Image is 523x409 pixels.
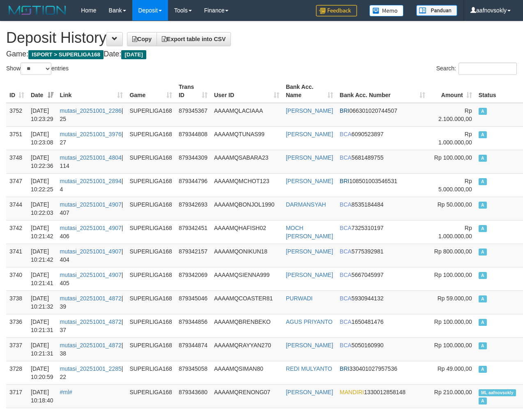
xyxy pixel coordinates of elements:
[340,318,352,325] span: BCA
[286,178,333,184] a: [PERSON_NAME]
[336,150,429,173] td: 5681489755
[175,361,211,384] td: 879345058
[6,314,28,337] td: 3736
[286,295,313,302] a: PURWADI
[316,5,357,16] img: Feedback.jpg
[21,63,51,75] select: Showentries
[416,5,457,16] img: panduan.png
[336,314,429,337] td: 1650481476
[126,384,175,408] td: SUPERLIGA168
[28,126,57,150] td: [DATE] 10:23:08
[175,126,211,150] td: 879344808
[6,63,69,75] label: Show entries
[286,248,333,255] a: [PERSON_NAME]
[60,225,122,231] a: mutasi_20251001_4907
[28,197,57,220] td: [DATE] 10:22:03
[479,342,487,349] span: Approved
[336,290,429,314] td: 5930944132
[57,220,127,244] td: | 406
[6,290,28,314] td: 3738
[340,248,352,255] span: BCA
[126,314,175,337] td: SUPERLIGA168
[6,244,28,267] td: 3741
[286,107,333,114] a: [PERSON_NAME]
[6,337,28,361] td: 3737
[286,389,333,395] a: [PERSON_NAME]
[6,267,28,290] td: 3740
[28,173,57,197] td: [DATE] 10:22:25
[211,290,283,314] td: AAAAMQCOASTER81
[6,103,28,127] td: 3752
[126,79,175,103] th: Game: activate to sort column ascending
[60,131,122,137] a: mutasi_20251001_3976
[286,201,326,208] a: DARMANSYAH
[479,366,487,373] span: Approved
[479,319,487,326] span: Approved
[28,290,57,314] td: [DATE] 10:21:32
[340,389,364,395] span: MANDIRI
[126,290,175,314] td: SUPERLIGA168
[175,267,211,290] td: 879342069
[57,314,127,337] td: | 37
[6,4,69,16] img: MOTION_logo.png
[28,220,57,244] td: [DATE] 10:21:42
[28,50,104,59] span: ISPORT > SUPERLIGA168
[60,178,122,184] a: mutasi_20251001_2894
[369,5,404,16] img: Button%20Memo.svg
[479,389,516,396] span: Manually Linked by aafnovsokly
[175,290,211,314] td: 879345046
[6,30,517,46] h1: Deposit History
[283,79,336,103] th: Bank Acc. Name: activate to sort column ascending
[438,201,472,208] span: Rp 50.000,00
[175,197,211,220] td: 879342693
[60,107,122,114] a: mutasi_20251001_2286
[126,361,175,384] td: SUPERLIGA168
[28,79,57,103] th: Date: activate to sort column ascending
[429,79,475,103] th: Amount: activate to sort column ascending
[336,173,429,197] td: 108501003546531
[434,389,472,395] span: Rp 210.000,00
[211,79,283,103] th: User ID: activate to sort column ascending
[57,267,127,290] td: | 405
[479,178,487,185] span: Approved
[121,50,146,59] span: [DATE]
[57,197,127,220] td: | 407
[286,342,333,349] a: [PERSON_NAME]
[175,79,211,103] th: Trans ID: activate to sort column ascending
[126,337,175,361] td: SUPERLIGA168
[6,197,28,220] td: 3744
[60,365,122,372] a: mutasi_20251001_2285
[60,342,122,349] a: mutasi_20251001_4872
[340,225,352,231] span: BCA
[286,272,333,278] a: [PERSON_NAME]
[60,389,72,395] a: #ml#
[336,361,429,384] td: 330401027957536
[28,267,57,290] td: [DATE] 10:21:41
[6,150,28,173] td: 3748
[132,36,152,42] span: Copy
[336,244,429,267] td: 5775392981
[479,131,487,138] span: Approved
[211,173,283,197] td: AAAAMQMCHOT123
[60,295,122,302] a: mutasi_20251001_4872
[336,197,429,220] td: 8535184484
[175,103,211,127] td: 879345367
[126,220,175,244] td: SUPERLIGA168
[126,197,175,220] td: SUPERLIGA168
[6,220,28,244] td: 3742
[57,244,127,267] td: | 404
[479,155,487,162] span: Approved
[438,178,472,193] span: Rp 5.000.000,00
[336,337,429,361] td: 5050160990
[286,318,333,325] a: AGUS PRIYANTO
[438,107,472,122] span: Rp 2.100.000,00
[127,32,157,46] a: Copy
[438,131,472,146] span: Rp 1.000.000,00
[6,173,28,197] td: 3747
[28,337,57,361] td: [DATE] 10:21:31
[157,32,231,46] a: Export table into CSV
[458,63,517,75] input: Search:
[211,384,283,408] td: AAAAMQRENONG07
[286,154,333,161] a: [PERSON_NAME]
[60,318,122,325] a: mutasi_20251001_4872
